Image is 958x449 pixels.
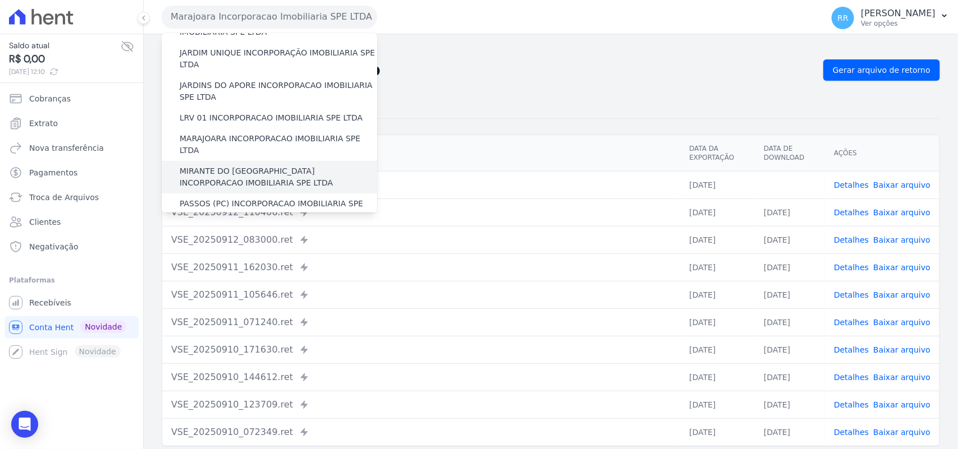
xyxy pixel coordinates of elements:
div: VSE_20250910_144612.ret [171,371,671,384]
label: JARDIM UNIQUE INCORPORAÇÃO IMOBILIARIA SPE LTDA [180,47,377,71]
label: MARAJOARA INCORPORACAO IMOBILIARIA SPE LTDA [180,133,377,156]
td: [DATE] [680,336,755,363]
th: Arquivo [162,135,680,172]
a: Baixar arquivo [873,208,931,217]
td: [DATE] [755,308,825,336]
div: VSE_20250912_110406.ret [171,206,671,219]
td: [DATE] [755,198,825,226]
th: Data da Exportação [680,135,755,172]
a: Detalhes [834,400,869,409]
div: VSE_20250911_105646.ret [171,288,671,302]
span: Nova transferência [29,142,104,154]
nav: Sidebar [9,87,134,363]
a: Detalhes [834,373,869,382]
span: Negativação [29,241,79,252]
a: Baixar arquivo [873,373,931,382]
a: Baixar arquivo [873,290,931,299]
a: Baixar arquivo [873,318,931,327]
td: [DATE] [755,226,825,253]
a: Detalhes [834,290,869,299]
span: Pagamentos [29,167,77,178]
span: Saldo atual [9,40,121,52]
td: [DATE] [680,281,755,308]
a: Baixar arquivo [873,400,931,409]
a: Baixar arquivo [873,180,931,189]
p: Ver opções [861,19,936,28]
td: [DATE] [680,198,755,226]
td: [DATE] [755,281,825,308]
div: VSE_20250911_162030.ret [171,261,671,274]
span: Clientes [29,216,61,228]
p: [PERSON_NAME] [861,8,936,19]
span: Conta Hent [29,322,74,333]
span: Extrato [29,118,58,129]
td: [DATE] [755,418,825,446]
a: Negativação [4,235,139,258]
td: [DATE] [680,226,755,253]
a: Conta Hent Novidade [4,316,139,339]
td: [DATE] [755,391,825,418]
span: RR [837,14,848,22]
span: Novidade [80,321,126,333]
span: Gerar arquivo de retorno [833,64,931,76]
div: VSE_20250910_171630.ret [171,343,671,357]
div: VSE_20250910_123709.ret [171,398,671,411]
a: Baixar arquivo [873,263,931,272]
a: Nova transferência [4,137,139,159]
td: [DATE] [680,418,755,446]
button: RR [PERSON_NAME] Ver opções [823,2,958,34]
td: [DATE] [680,391,755,418]
span: Recebíveis [29,297,71,308]
span: Troca de Arquivos [29,192,99,203]
div: ac672d4f-1310-4448-b3b8-a6e45ad7f32c [171,178,671,192]
a: Baixar arquivo [873,235,931,244]
td: [DATE] [680,253,755,281]
td: [DATE] [680,363,755,391]
a: Detalhes [834,318,869,327]
div: Plataformas [9,274,134,287]
a: Recebíveis [4,291,139,314]
label: LRV 01 INCORPORACAO IMOBILIARIA SPE LTDA [180,112,363,124]
label: MIRANTE DO [GEOGRAPHIC_DATA] INCORPORACAO IMOBILIARIA SPE LTDA [180,165,377,189]
a: Detalhes [834,345,869,354]
label: PASSOS (PC) INCORPORACAO IMOBILIARIA SPE LTDA [180,198,377,221]
a: Extrato [4,112,139,135]
label: JARDINS DO APORE INCORPORACAO IMOBILIARIA SPE LTDA [180,80,377,103]
span: Cobranças [29,93,71,104]
a: Detalhes [834,235,869,244]
td: [DATE] [680,171,755,198]
a: Detalhes [834,208,869,217]
div: VSE_20250912_083000.ret [171,233,671,247]
a: Detalhes [834,263,869,272]
div: Open Intercom Messenger [11,411,38,438]
td: [DATE] [755,253,825,281]
span: R$ 0,00 [9,52,121,67]
a: Gerar arquivo de retorno [823,59,940,81]
div: VSE_20250911_071240.ret [171,316,671,329]
a: Clientes [4,211,139,233]
div: VSE_20250910_072349.ret [171,425,671,439]
a: Pagamentos [4,161,139,184]
a: Cobranças [4,87,139,110]
a: Detalhes [834,428,869,437]
span: [DATE] 12:10 [9,67,121,77]
a: Baixar arquivo [873,345,931,354]
nav: Breadcrumb [162,43,940,55]
th: Data de Download [755,135,825,172]
a: Troca de Arquivos [4,186,139,209]
h2: Exportações de Retorno [162,62,814,78]
a: Detalhes [834,180,869,189]
button: Marajoara Incorporacao Imobiliaria SPE LTDA [162,6,377,28]
td: [DATE] [680,308,755,336]
a: Baixar arquivo [873,428,931,437]
th: Ações [825,135,939,172]
td: [DATE] [755,363,825,391]
td: [DATE] [755,336,825,363]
